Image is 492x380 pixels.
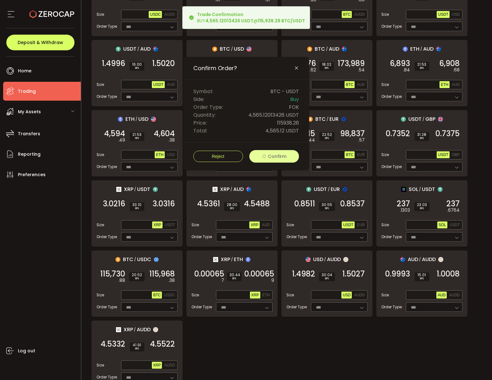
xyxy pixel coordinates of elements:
[258,18,305,24] b: 115,938.28 BTC/USDT
[294,65,299,71] button: Close
[205,18,253,24] b: 4,565.12013426 USDT
[212,154,224,159] span: Reject
[265,127,299,135] span: 4,565.12 USDT
[193,64,237,72] span: Confirm Order?
[248,111,299,119] span: 4,565.12013426 USDT
[193,127,207,135] span: Total:
[290,95,299,103] span: Buy
[270,87,299,95] span: BTC - USDT
[277,119,299,127] span: 115938.26
[193,119,207,127] span: Price:
[183,57,309,170] div: Confirm Order?
[197,11,243,18] b: Trade Confirmation
[193,151,243,162] button: Reject
[193,103,223,111] span: Order Type:
[193,95,204,103] span: Side:
[193,87,213,95] span: Symbol:
[417,312,492,380] iframe: Chat Widget
[193,111,216,119] span: Quantity:
[289,103,299,111] span: FOK
[197,11,305,24] div: BUY @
